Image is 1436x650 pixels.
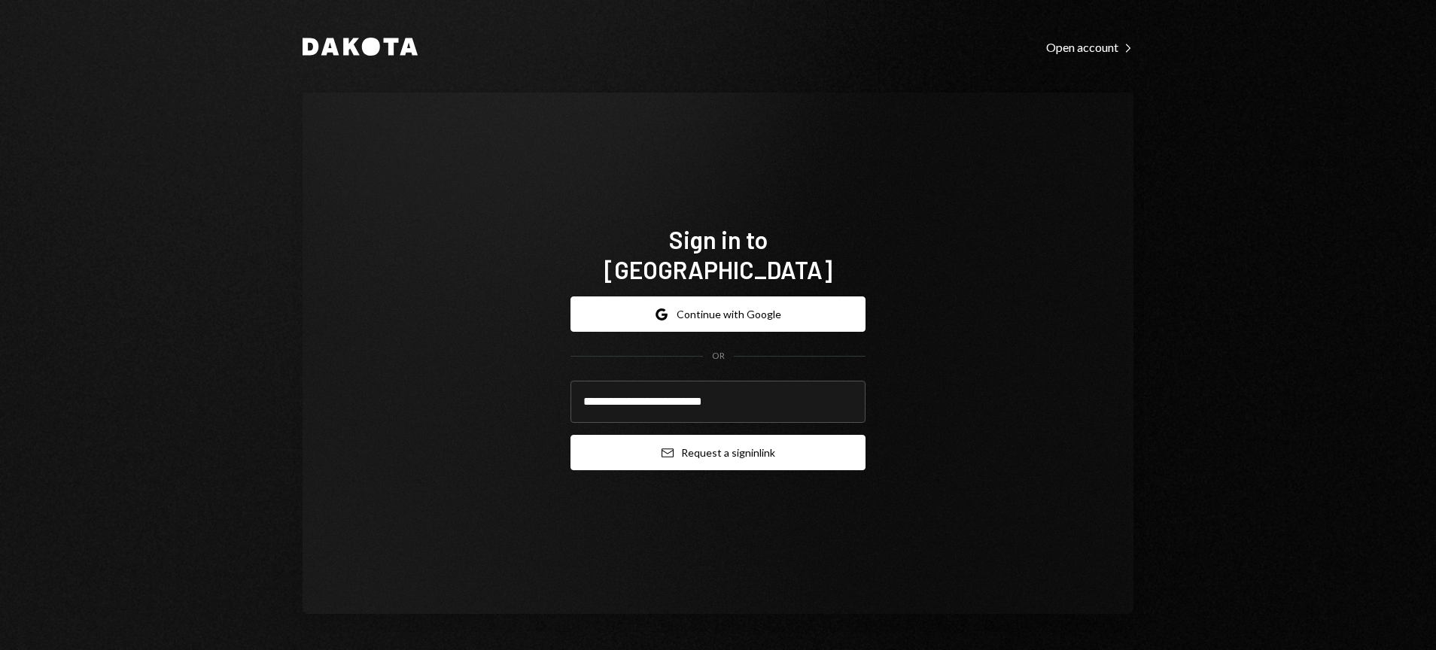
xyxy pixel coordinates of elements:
[570,296,866,332] button: Continue with Google
[1046,40,1133,55] div: Open account
[1046,38,1133,55] a: Open account
[570,435,866,470] button: Request a signinlink
[570,224,866,284] h1: Sign in to [GEOGRAPHIC_DATA]
[712,350,725,363] div: OR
